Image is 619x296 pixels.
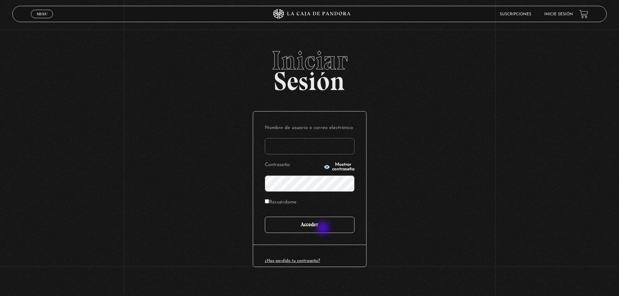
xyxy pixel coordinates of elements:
[12,47,607,73] span: Iniciar
[265,123,355,133] label: Nombre de usuario o correo electrónico
[544,12,573,16] a: Inicie sesión
[332,162,355,172] span: Mostrar contraseña
[265,259,320,263] a: ¿Has perdido tu contraseña?
[265,160,322,170] label: Contraseña
[37,12,47,16] span: Menu
[265,217,355,233] input: Acceder
[265,198,297,208] label: Recuérdame
[265,199,269,203] input: Recuérdame
[500,12,531,16] a: Suscripciones
[579,10,588,19] a: View your shopping cart
[324,162,355,172] button: Mostrar contraseña
[34,18,50,22] span: Cerrar
[12,47,607,89] h2: Sesión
